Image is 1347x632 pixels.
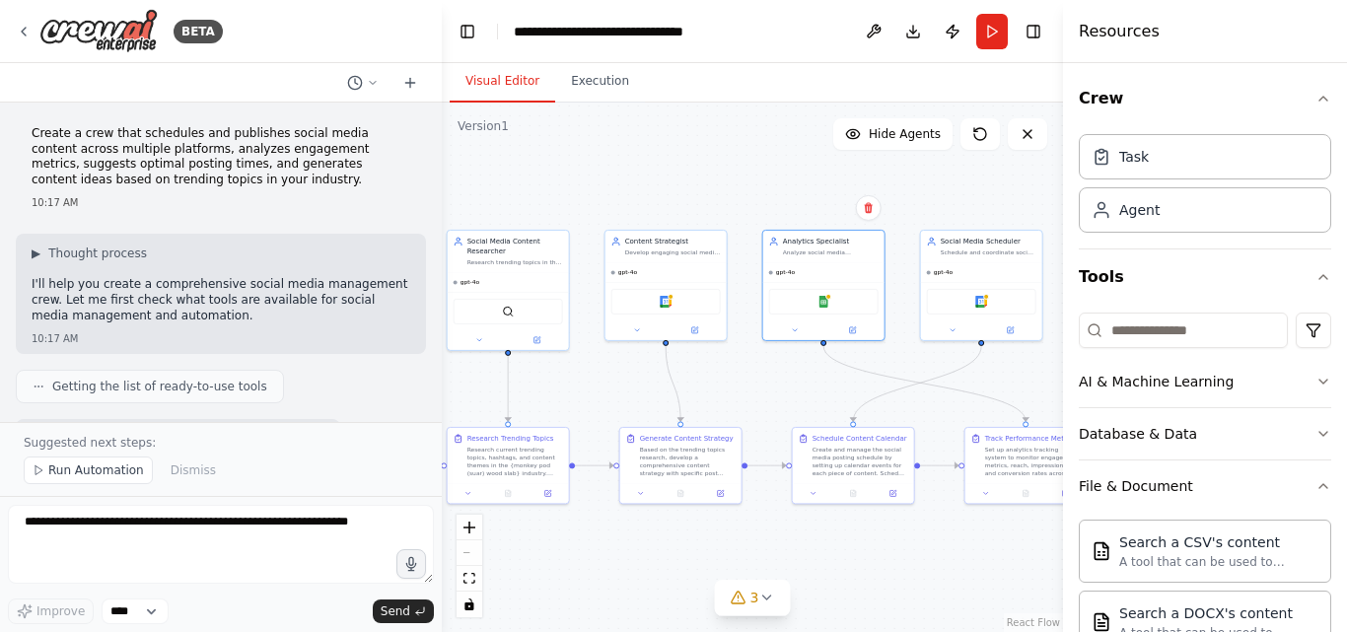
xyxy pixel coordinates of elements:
div: Database & Data [1079,424,1197,444]
div: Create and manage the social media posting schedule by setting up calendar events for each piece ... [813,446,908,477]
span: Getting the list of ready-to-use tools [52,379,267,394]
button: Database & Data [1079,408,1331,459]
div: React Flow controls [457,515,482,617]
div: Social Media Scheduler [941,237,1036,246]
div: Social Media Content Researcher [467,237,563,256]
div: Task [1119,147,1149,167]
div: 10:17 AM [32,331,410,346]
p: Create a crew that schedules and publishes social media content across multiple platforms, analyz... [32,126,410,187]
div: Content StrategistDevelop engaging social media content ideas and strategies based on trending to... [604,230,728,341]
div: Research current trending topics, hashtags, and content themes in the {monkey pod (suar) wood sla... [467,446,563,477]
button: Improve [8,598,94,624]
div: Based on the trending topics research, develop a comprehensive content strategy with specific pos... [640,446,736,477]
button: No output available [660,487,701,499]
button: Start a new chat [394,71,426,95]
div: AI & Machine Learning [1079,372,1234,391]
button: Crew [1079,71,1331,126]
div: BETA [174,20,223,43]
button: Switch to previous chat [339,71,387,95]
div: Version 1 [458,118,509,134]
button: Execution [555,61,645,103]
button: Open in side panel [876,487,909,499]
div: File & Document [1079,476,1193,496]
div: Search a CSV's content [1119,532,1318,552]
span: gpt-4o [776,268,796,276]
button: fit view [457,566,482,592]
div: Track Performance MetricsSet up analytics tracking system to monitor engagement metrics, reach, i... [964,427,1088,505]
g: Edge from 13ab0314-e23a-47dc-8057-7e8cb78692d6 to 70206cfd-b7a7-45dd-af07-4d4f4cccea27 [818,346,1030,422]
button: Hide left sidebar [454,18,481,45]
span: Hide Agents [869,126,941,142]
img: Google Calendar [975,296,987,308]
button: Open in side panel [1048,487,1082,499]
div: Social Media SchedulerSchedule and coordinate social media content publication across {social_pla... [920,230,1043,341]
span: ▶ [32,246,40,261]
div: Track Performance Metrics [985,434,1077,444]
img: CSVSearchTool [1092,541,1111,561]
button: 3 [715,580,791,616]
span: gpt-4o [934,268,954,276]
div: Develop engaging social media content ideas and strategies based on trending topics for {industry... [625,248,721,256]
button: Hide Agents [833,118,953,150]
span: Thought process [48,246,147,261]
span: Send [381,603,410,619]
div: Generate Content Strategy [640,434,734,444]
button: ▶Thought process [32,246,147,261]
p: I'll help you create a comprehensive social media management crew. Let me first check what tools ... [32,277,410,323]
button: No output available [1005,487,1046,499]
img: Google Sheets [817,296,829,308]
button: zoom in [457,515,482,540]
div: Schedule Content CalendarCreate and manage the social media posting schedule by setting up calend... [792,427,915,505]
div: 10:17 AM [32,195,410,210]
div: Research trending topics in the {industry} industry and analyze competitor social media content t... [467,258,563,266]
button: Open in side panel [509,334,565,346]
div: Content Strategist [625,237,721,246]
span: Dismiss [171,462,216,478]
button: Open in side panel [824,324,881,336]
div: Analytics Specialist [783,237,879,246]
div: Analytics SpecialistAnalyze social media engagement metrics, track performance trends, and provid... [762,230,886,341]
button: Tools [1079,249,1331,305]
div: Search a DOCX's content [1119,603,1318,623]
button: toggle interactivity [457,592,482,617]
button: AI & Machine Learning [1079,356,1331,407]
div: Set up analytics tracking system to monitor engagement metrics, reach, impressions, and conversio... [985,446,1081,477]
button: Click to speak your automation idea [396,549,426,579]
button: Open in side panel [703,487,737,499]
button: File & Document [1079,460,1331,512]
button: Open in side panel [531,487,564,499]
button: Hide right sidebar [1020,18,1047,45]
div: Generate Content StrategyBased on the trending topics research, develop a comprehensive content s... [619,427,743,505]
button: Open in side panel [982,324,1038,336]
g: Edge from 006581be-664b-4796-b5f6-0626080afba7 to 6571c22b-1a15-4e6f-955a-528ab328df92 [575,460,613,470]
div: Schedule and coordinate social media content publication across {social_platforms}, manage postin... [941,248,1036,256]
div: Schedule Content Calendar [813,434,907,444]
button: No output available [832,487,874,499]
h4: Resources [1079,20,1160,43]
g: Edge from 6571c22b-1a15-4e6f-955a-528ab328df92 to 8770729a-39da-4382-85d5-93dd315d9f94 [747,460,786,470]
button: Delete node [856,195,882,221]
div: A tool that can be used to semantic search a query from a CSV's content. [1119,554,1318,570]
span: 3 [750,588,759,607]
span: gpt-4o [618,268,638,276]
img: Google Calendar [660,296,672,308]
button: Visual Editor [450,61,555,103]
div: Agent [1119,200,1160,220]
nav: breadcrumb [514,22,683,41]
div: Research Trending Topics [467,434,554,444]
g: Edge from fb1297dd-e996-468a-815f-76250d9c43ac to 006581be-664b-4796-b5f6-0626080afba7 [503,356,513,422]
span: Improve [36,603,85,619]
g: Edge from eeafdc81-8d78-45b9-ad05-3ee61e76a65b to 8770729a-39da-4382-85d5-93dd315d9f94 [848,346,986,422]
p: Suggested next steps: [24,435,418,451]
img: SerperDevTool [502,306,514,317]
a: React Flow attribution [1007,617,1060,628]
img: DOCXSearchTool [1092,612,1111,632]
button: Run Automation [24,456,153,484]
g: Edge from 07155b07-03b2-4ec3-bafb-4ffd55d9a306 to 6571c22b-1a15-4e6f-955a-528ab328df92 [661,346,685,422]
div: Analyze social media engagement metrics, track performance trends, and provide actionable insight... [783,248,879,256]
button: Open in side panel [667,324,723,336]
div: Social Media Content ResearcherResearch trending topics in the {industry} industry and analyze co... [447,230,570,351]
span: Run Automation [48,462,144,478]
button: Send [373,599,434,623]
div: Research Trending TopicsResearch current trending topics, hashtags, and content themes in the {mo... [447,427,570,505]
